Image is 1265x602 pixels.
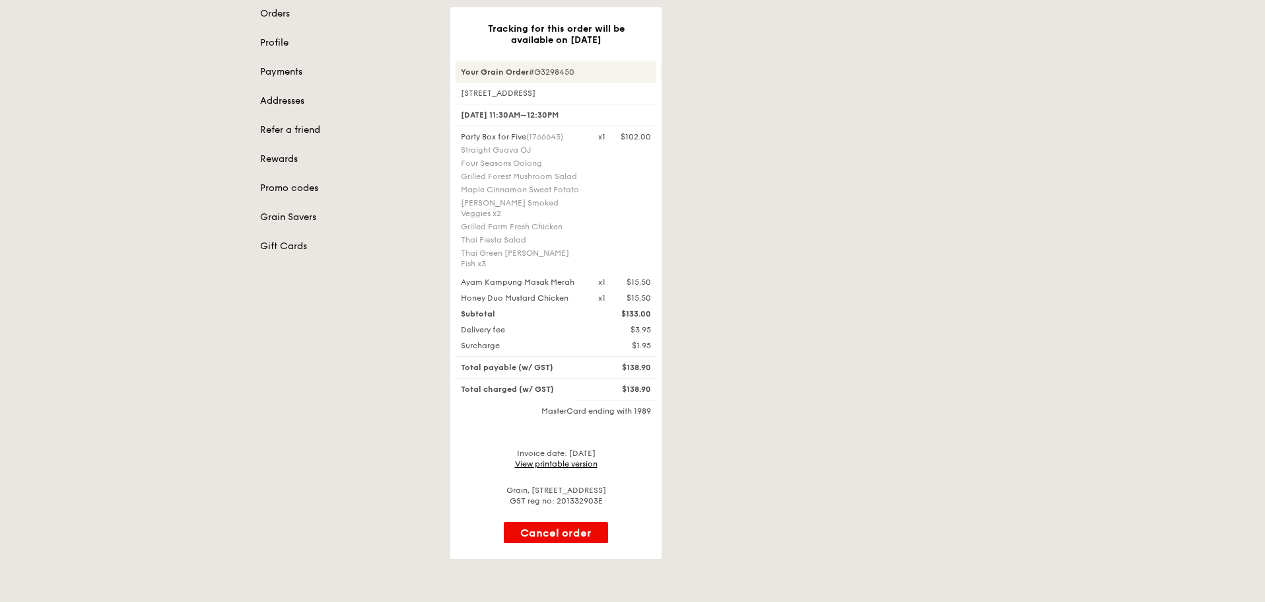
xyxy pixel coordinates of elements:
div: Straight Guava OJ [461,145,582,155]
div: $102.00 [621,132,651,142]
div: Grilled Farm Fresh Chicken [461,221,582,232]
div: $138.90 [590,384,659,395]
div: #G3298450 [456,61,656,83]
a: Promo codes [260,182,434,195]
span: Total payable (w/ GST) [461,363,553,372]
a: Addresses [260,94,434,108]
div: $1.95 [590,340,659,351]
div: [DATE] 11:30AM–12:30PM [456,104,656,126]
div: Thai Green [PERSON_NAME] Fish x3 [461,248,582,269]
div: x1 [598,293,605,303]
div: Total charged (w/ GST) [453,384,590,395]
div: Maple Cinnamon Sweet Potato [461,184,582,195]
div: x1 [598,132,605,142]
div: Four Seasons Oolong [461,158,582,169]
div: $138.90 [590,362,659,373]
div: Delivery fee [453,324,590,335]
a: Orders [260,7,434,20]
div: $15.50 [627,277,651,287]
div: $3.95 [590,324,659,335]
strong: Your Grain Order [461,67,529,77]
a: Rewards [260,153,434,166]
div: Subtotal [453,309,590,319]
div: Grain, [STREET_ADDRESS] GST reg no: 201332903E [456,485,656,506]
button: Cancel order [504,522,608,543]
div: x1 [598,277,605,287]
div: $15.50 [627,293,651,303]
div: MasterCard ending with 1989 [456,406,656,416]
span: (1766643) [526,132,563,141]
div: Party Box for Five [461,132,582,142]
div: Ayam Kampung Masak Merah [453,277,590,287]
div: Honey Duo Mustard Chicken [453,293,590,303]
h3: Tracking for this order will be available on [DATE] [471,23,640,46]
div: Thai Fiesta Salad [461,235,582,245]
a: Grain Savers [260,211,434,224]
a: View printable version [515,459,598,469]
a: Profile [260,36,434,50]
div: Grilled Forest Mushroom Salad [461,171,582,182]
div: [PERSON_NAME] Smoked Veggies x2 [461,198,582,219]
div: Surcharge [453,340,590,351]
div: [STREET_ADDRESS] [456,88,656,98]
div: $133.00 [590,309,659,319]
a: Payments [260,65,434,79]
a: Gift Cards [260,240,434,253]
a: Refer a friend [260,124,434,137]
div: Invoice date: [DATE] [456,448,656,469]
